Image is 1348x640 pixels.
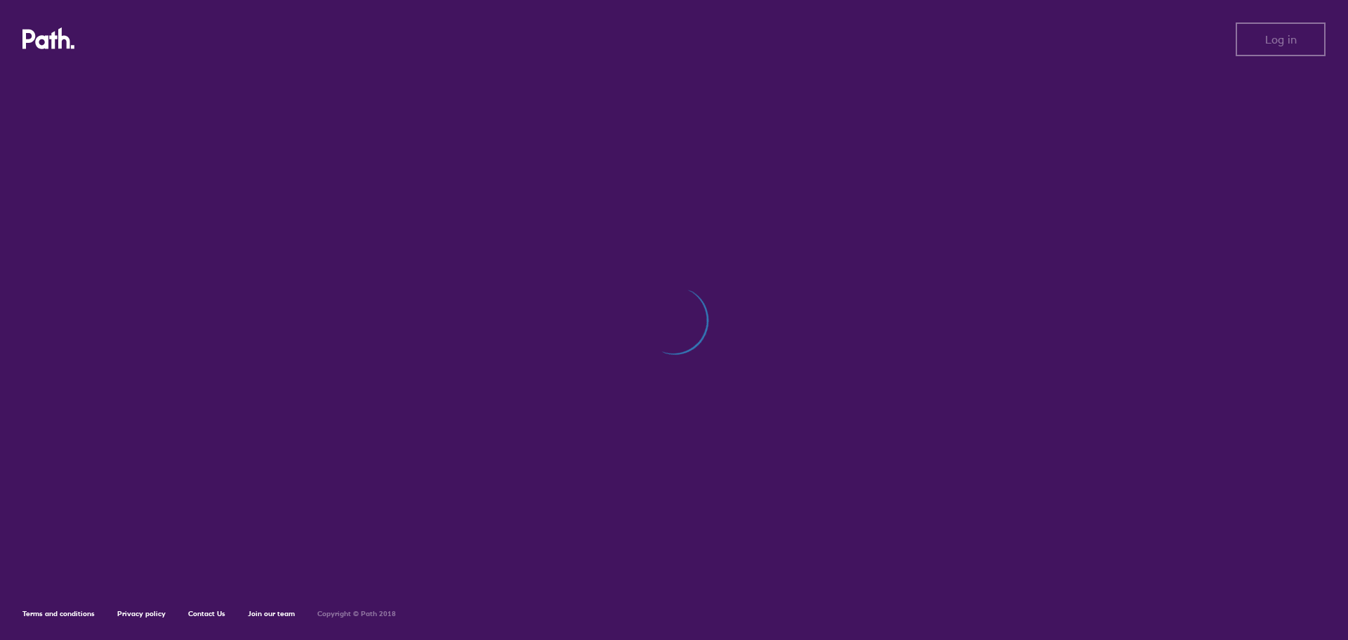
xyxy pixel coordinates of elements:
[248,609,295,618] a: Join our team
[317,610,396,618] h6: Copyright © Path 2018
[188,609,225,618] a: Contact Us
[117,609,166,618] a: Privacy policy
[22,609,95,618] a: Terms and conditions
[1265,33,1297,46] span: Log in
[1236,22,1326,56] button: Log in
